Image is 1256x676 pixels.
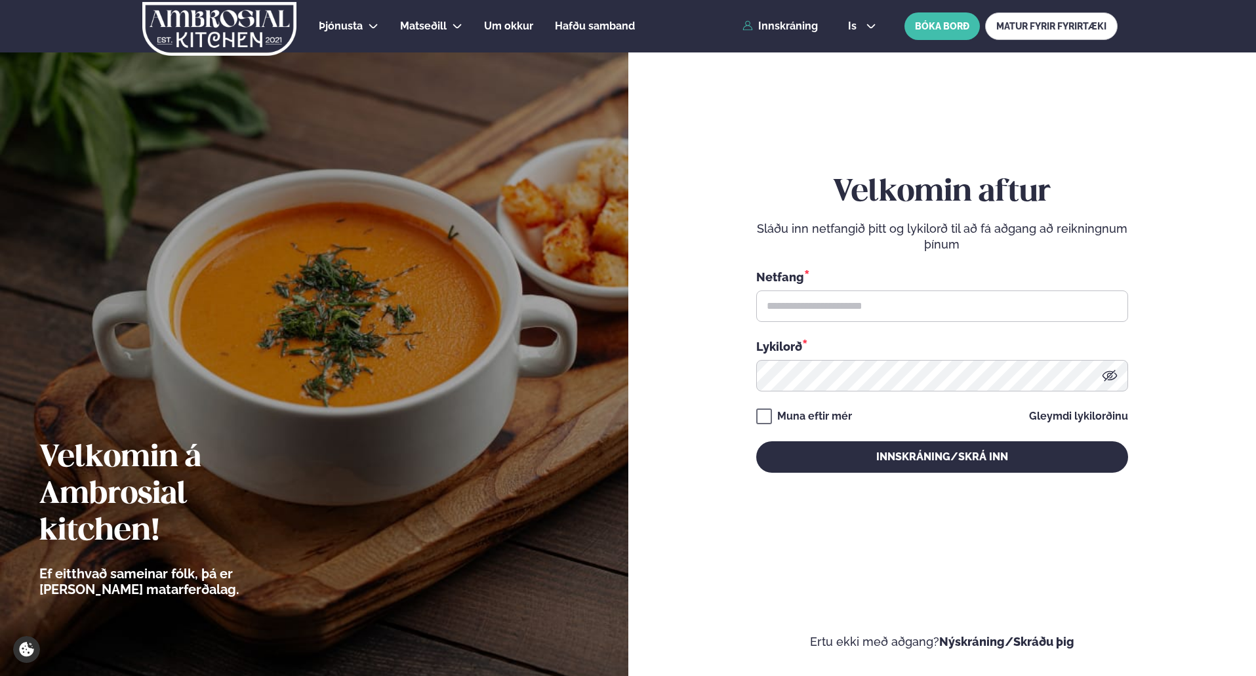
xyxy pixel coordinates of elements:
h2: Velkomin aftur [756,174,1128,211]
a: Innskráning [742,20,818,32]
span: Um okkur [484,20,533,32]
span: Þjónusta [319,20,363,32]
div: Netfang [756,268,1128,285]
h2: Velkomin á Ambrosial kitchen! [39,440,312,550]
a: Hafðu samband [555,18,635,34]
a: Um okkur [484,18,533,34]
a: Cookie settings [13,636,40,663]
div: Lykilorð [756,338,1128,355]
button: is [838,21,887,31]
a: Nýskráning/Skráðu þig [939,635,1074,648]
a: MATUR FYRIR FYRIRTÆKI [985,12,1118,40]
a: Matseðill [400,18,447,34]
span: is [848,21,861,31]
p: Ertu ekki með aðgang? [668,634,1217,650]
a: Gleymdi lykilorðinu [1029,411,1128,422]
a: Þjónusta [319,18,363,34]
button: BÓKA BORÐ [904,12,980,40]
p: Sláðu inn netfangið þitt og lykilorð til að fá aðgang að reikningnum þínum [756,221,1128,252]
img: logo [141,2,298,56]
p: Ef eitthvað sameinar fólk, þá er [PERSON_NAME] matarferðalag. [39,566,312,597]
button: Innskráning/Skrá inn [756,441,1128,473]
span: Hafðu samband [555,20,635,32]
span: Matseðill [400,20,447,32]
